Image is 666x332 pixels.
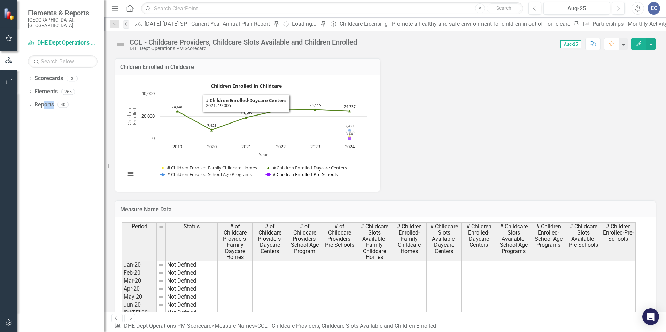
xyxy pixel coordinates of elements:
a: Elements [34,88,58,96]
span: # Childcare Slots Available-School Age Programs [498,223,529,254]
img: ClearPoint Strategy [3,8,16,20]
div: DHE Dept Operations PM Scorecard [130,46,357,51]
img: 8DAGhfEEPCf229AAAAAElFTkSuQmCC [158,270,164,276]
path: 2021, 19,005. # Children Enrolled-Daycare Centers. [245,116,247,119]
div: 3 [67,76,78,81]
td: Jan-20 [122,261,157,269]
text: 2,286 [345,129,355,134]
td: Apr-20 [122,285,157,293]
span: # Children Enrolled-Family Childcare Homes [393,223,425,254]
span: # Children Enrolled-Daycare Centers [463,223,495,248]
td: Feb-20 [122,269,157,277]
a: Loading... [280,19,318,28]
path: 2020, 7,925. # Children Enrolled-Daycare Centers. [210,128,213,131]
span: # Childcare Slots Available-Family Childcare Homes [358,223,390,260]
text: 20,000 [141,113,155,119]
span: # of Childcare Providers-Daycare Centers [254,223,286,254]
div: [DATE]-[DATE] SP - Current Year Annual Plan Report [145,19,272,28]
td: Not Defined [166,269,218,277]
text: 24,737 [344,104,356,109]
a: [DATE]-[DATE] SP - Current Year Annual Plan Report [133,19,272,28]
td: Not Defined [166,277,218,285]
text: Children Enrolled [126,108,138,125]
path: 2022, 25,833. # Children Enrolled-Daycare Centers. [279,108,282,111]
span: # Childcare Slots Available-Pre-Schools [567,223,599,248]
td: [DATE]-20 [122,309,157,317]
div: CCL - Childcare Providers, Childcare Slots Available and Children Enrolled [257,323,436,329]
text: Year [259,151,268,158]
h3: Children Enrolled in Childcare [120,64,375,70]
img: Not Defined [115,39,126,50]
button: EC [648,2,660,15]
div: Open Intercom Messenger [642,308,659,325]
small: [GEOGRAPHIC_DATA], [GEOGRAPHIC_DATA] [28,17,98,29]
td: May-20 [122,293,157,301]
span: Elements & Reports [28,9,98,17]
button: Show # Children Enrolled-School Age Programs [160,171,253,177]
span: Aug-25 [560,40,581,48]
text: 2022 [276,143,286,150]
img: 8DAGhfEEPCf229AAAAAElFTkSuQmCC [158,286,164,292]
button: Show # Children Enrolled-Family Childcare Homes [160,165,258,171]
div: Aug-25 [546,5,607,13]
img: 8DAGhfEEPCf229AAAAAElFTkSuQmCC [158,302,164,308]
button: Show # Children Enrolled-Pre-Schools [266,171,339,177]
button: Search [487,3,521,13]
h3: Measure Name Data [120,206,650,213]
text: 7,421 [345,124,355,128]
td: Not Defined [166,293,218,301]
span: Status [184,223,200,230]
div: Loading... [292,19,318,28]
td: Jun-20 [122,301,157,309]
img: 8DAGhfEEPCf229AAAAAElFTkSuQmCC [158,294,164,300]
img: 8DAGhfEEPCf229AAAAAElFTkSuQmCC [158,262,164,268]
a: DHE Dept Operations PM Scorecard [28,39,98,47]
input: Search ClearPoint... [141,2,523,15]
a: Scorecards [34,74,63,82]
span: Period [132,223,147,230]
img: 8DAGhfEEPCf229AAAAAElFTkSuQmCC [158,278,164,284]
text: 26,115 [310,103,321,108]
span: Search [496,5,511,11]
path: 2024, 244. # Children Enrolled-Pre-Schools. [348,137,351,140]
text: 24,646 [172,104,183,109]
div: » » [114,322,439,330]
div: Childcare Licensing - Promote a healthy and safe environment for children in out of home care [340,19,572,28]
img: 8DAGhfEEPCf229AAAAAElFTkSuQmCC [158,224,164,230]
span: # Children Enrolled-School Age Programs [533,223,564,248]
td: Not Defined [166,301,218,309]
td: Not Defined [166,261,218,269]
td: Not Defined [166,309,218,317]
svg: Interactive chart [122,80,370,185]
img: 8DAGhfEEPCf229AAAAAElFTkSuQmCC [158,310,164,316]
text: 2021 [241,143,251,150]
text: 2019 [172,143,182,150]
span: # of Childcare Providers-Pre-Schools [324,223,355,248]
button: Show # Children Enrolled-Daycare Centers [266,165,348,171]
div: CCL - Childcare Providers, Childcare Slots Available and Children Enrolled [130,38,357,46]
button: View chart menu, Children Enrolled in Childcare [126,169,135,179]
a: Measure Names [215,323,255,329]
text: 2020 [207,143,217,150]
g: # Children Enrolled-Pre-Schools, line 4 of 4 with 6 data points. [177,137,351,140]
path: 2023, 26,115. # Children Enrolled-Daycare Centers. [314,108,317,111]
td: Mar-20 [122,277,157,285]
button: Aug-25 [543,2,610,15]
path: 2019, 24,646. # Children Enrolled-Daycare Centers. [176,110,179,112]
text: 25,833 [275,103,287,108]
text: 40,000 [141,90,155,96]
a: Reports [34,101,54,109]
text: 7,925 [207,123,217,128]
a: Childcare Licensing - Promote a healthy and safe environment for children in out of home care [327,19,572,28]
text: 19,005 [241,111,252,116]
text: 0 [152,135,155,141]
div: 40 [57,102,69,108]
input: Search Below... [28,55,98,68]
div: Children Enrolled in Childcare . Highcharts interactive chart. [122,80,373,185]
td: Not Defined [166,285,218,293]
text: Children Enrolled in Childcare [211,82,282,89]
div: 265 [61,89,75,95]
text: 244 [347,132,353,136]
text: 2023 [310,143,320,150]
